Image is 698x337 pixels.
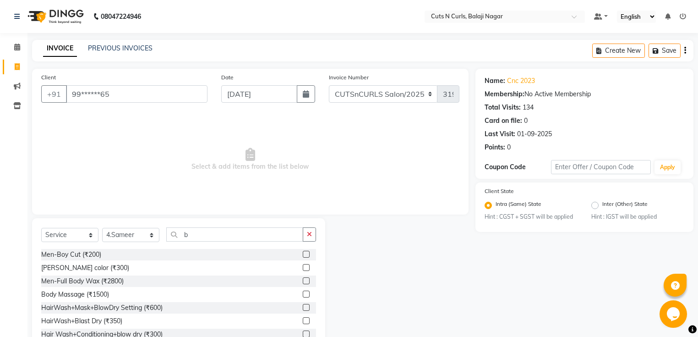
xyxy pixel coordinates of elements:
[41,276,124,286] div: Men-Full Body Wax (₹2800)
[41,85,67,103] button: +91
[524,116,528,126] div: 0
[166,227,303,242] input: Search or Scan
[485,162,551,172] div: Coupon Code
[485,213,578,221] small: Hint : CGST + SGST will be applied
[485,89,524,99] div: Membership:
[485,116,522,126] div: Card on file:
[523,103,534,112] div: 134
[41,114,459,205] span: Select & add items from the list below
[551,160,651,174] input: Enter Offer / Coupon Code
[485,103,521,112] div: Total Visits:
[660,300,689,328] iframe: chat widget
[649,44,681,58] button: Save
[66,85,207,103] input: Search by Name/Mobile/Email/Code
[485,129,515,139] div: Last Visit:
[41,303,163,313] div: HairWash+Mask+BlowDry Setting (₹600)
[485,76,505,86] div: Name:
[507,76,535,86] a: Cnc 2023
[602,200,648,211] label: Inter (Other) State
[329,73,369,82] label: Invoice Number
[41,316,122,326] div: HairWash+Blast Dry (₹350)
[592,44,645,58] button: Create New
[517,129,552,139] div: 01-09-2025
[41,250,101,260] div: Men-Boy Cut (₹200)
[654,160,681,174] button: Apply
[496,200,541,211] label: Intra (Same) State
[591,213,684,221] small: Hint : IGST will be applied
[485,143,505,152] div: Points:
[43,40,77,57] a: INVOICE
[41,290,109,299] div: Body Massage (₹1500)
[41,73,56,82] label: Client
[485,89,684,99] div: No Active Membership
[221,73,234,82] label: Date
[23,4,86,29] img: logo
[101,4,141,29] b: 08047224946
[485,187,514,195] label: Client State
[507,143,511,152] div: 0
[88,44,153,52] a: PREVIOUS INVOICES
[41,263,129,273] div: [PERSON_NAME] color (₹300)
